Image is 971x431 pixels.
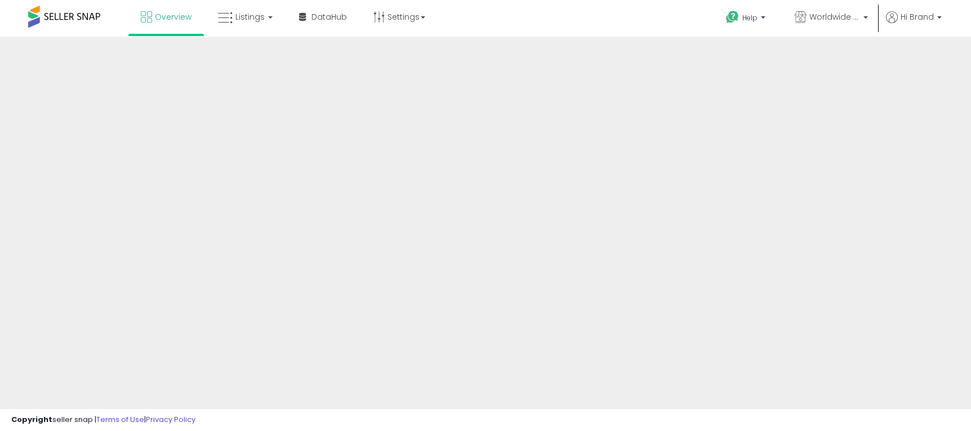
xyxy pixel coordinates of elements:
[717,2,777,37] a: Help
[901,11,934,23] span: Hi Brand
[96,414,144,425] a: Terms of Use
[311,11,347,23] span: DataHub
[235,11,265,23] span: Listings
[11,415,195,425] div: seller snap | |
[155,11,191,23] span: Overview
[146,414,195,425] a: Privacy Policy
[886,11,942,37] a: Hi Brand
[11,414,52,425] strong: Copyright
[725,10,740,24] i: Get Help
[809,11,860,23] span: Worldwide Nutrition
[742,13,758,23] span: Help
